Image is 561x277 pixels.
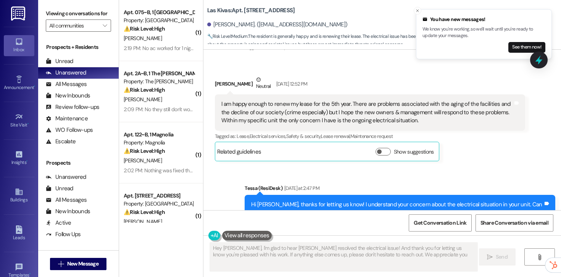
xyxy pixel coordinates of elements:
a: Inbox [4,35,34,56]
div: Property: The [PERSON_NAME] [124,78,194,86]
div: Apt. 075~B, 1 [GEOGRAPHIC_DATA] [124,8,194,16]
label: Show suggestions [394,148,434,156]
strong: ⚠️ Risk Level: High [124,209,165,215]
strong: 🔧 Risk Level: Medium [207,33,248,39]
a: Insights • [4,148,34,168]
textarea: Hey [PERSON_NAME], I'm glad to hear [PERSON_NAME] resolved the electrical issue! And thank you fo... [210,243,477,271]
div: [DATE] at 2:47 PM [282,184,319,192]
span: Maintenance request [350,133,393,139]
strong: ⚠️ Risk Level: High [124,86,165,93]
a: Buildings [4,185,34,206]
div: You have new messages! [422,16,545,23]
img: ResiDesk Logo [11,6,27,21]
span: Electrical services , [250,133,286,139]
div: New Inbounds [46,92,90,100]
span: Lease , [237,133,249,139]
div: Follow Ups [46,230,81,238]
b: Las Kivas: Apt. [STREET_ADDRESS] [207,6,295,15]
span: • [26,159,27,164]
div: Property: Magnolia [124,139,194,147]
div: Unanswered [46,69,86,77]
div: Unread [46,57,73,65]
span: : The resident is generally happy and is renewing their lease. The electrical issue has been reso... [207,32,561,49]
span: [PERSON_NAME] [124,35,162,42]
label: Viewing conversations for [46,8,111,19]
span: Safety & security , [286,133,321,139]
div: [DATE] 12:52 PM [274,80,308,88]
button: Share Conversation via email [476,214,553,232]
span: • [29,271,31,277]
i:  [103,23,107,29]
span: [PERSON_NAME] [124,96,162,103]
div: Active [46,219,71,227]
div: Review follow-ups [46,103,99,111]
strong: ⚠️ Risk Level: High [124,147,165,154]
span: [PERSON_NAME] [124,157,162,164]
div: Tagged as: [215,131,526,142]
div: 2:19 PM: No ac worked for 1 night [124,45,195,52]
i:  [58,261,64,267]
span: Send [496,253,508,261]
span: • [34,84,35,89]
div: Maintenance [46,115,88,123]
div: Apt. 2A~B, 1 The [PERSON_NAME] [124,70,194,78]
button: New Message [50,258,106,270]
p: We know you're working, so we'll wait until you're ready to update your messages. [422,26,545,39]
div: WO Follow-ups [46,126,93,134]
div: Prospects + Residents [38,43,119,51]
div: Neutral [255,76,272,92]
span: [PERSON_NAME] [124,218,162,225]
div: I am happy enough to renew my lease for the 5th year. There are problems associated with the agin... [221,100,513,125]
span: • [27,121,29,126]
div: Unanswered [46,173,86,181]
div: [PERSON_NAME]. ([EMAIL_ADDRESS][DOMAIN_NAME]) [207,21,348,29]
button: See them now! [508,42,545,53]
div: Prospects [38,159,119,167]
div: Unread [46,185,73,193]
div: Apt. 122~B, 1 Magnolia [124,131,194,139]
a: Site Visit • [4,110,34,131]
input: All communities [49,19,99,32]
div: Related guidelines [217,148,261,159]
span: New Message [67,260,98,268]
div: All Messages [46,80,87,88]
div: Tessa (ResiDesk) [245,184,555,195]
span: Share Conversation via email [480,219,548,227]
a: Leads [4,223,34,244]
span: Quarterly check-in [267,44,305,50]
div: [PERSON_NAME] [215,76,526,94]
div: Hi [PERSON_NAME], thanks for letting us know! I understand your concern about the electrical situ... [251,201,543,217]
span: Get Conversation Link [414,219,466,227]
div: Apt. [STREET_ADDRESS] [124,192,194,200]
span: Lease renewal , [321,133,350,139]
div: Property: [GEOGRAPHIC_DATA] [124,16,194,24]
div: All Messages [46,196,87,204]
i:  [537,254,542,260]
div: New Inbounds [46,207,90,215]
button: Send [479,248,516,266]
button: Get Conversation Link [409,214,471,232]
i:  [487,254,493,260]
div: Escalate [46,138,76,146]
div: Property: [GEOGRAPHIC_DATA] [124,200,194,208]
strong: ⚠️ Risk Level: High [124,25,165,32]
button: Close toast [414,7,421,15]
